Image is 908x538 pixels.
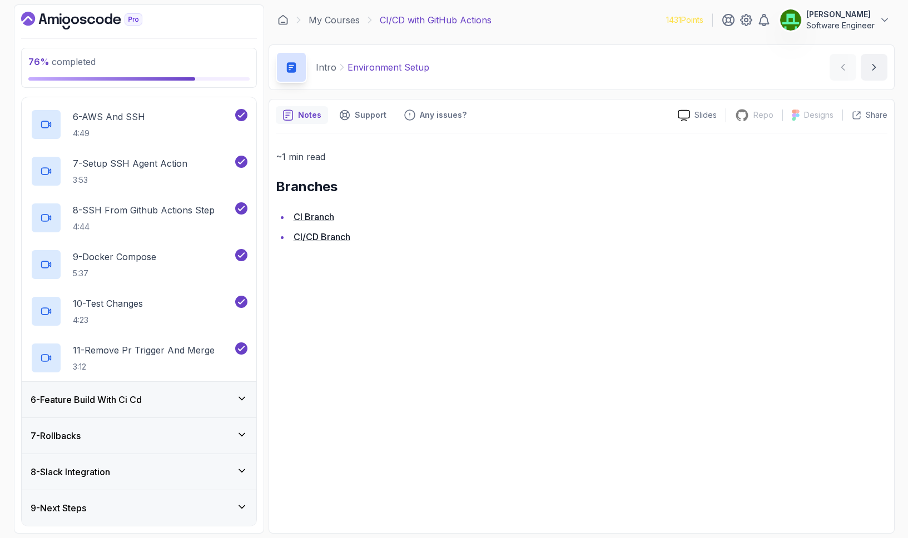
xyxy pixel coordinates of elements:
p: 8 - SSH From Github Actions Step [73,203,215,217]
button: 11-Remove Pr Trigger And Merge3:12 [31,342,247,373]
p: 3:12 [73,361,215,372]
p: Notes [298,109,321,121]
p: [PERSON_NAME] [806,9,875,20]
p: Any issues? [420,109,467,121]
span: completed [28,56,96,67]
a: CI Branch [294,211,334,222]
h3: 7 - Rollbacks [31,429,81,442]
p: 5:37 [73,268,156,279]
button: 10-Test Changes4:23 [31,296,247,327]
a: Slides [669,109,726,121]
img: user profile image [780,9,801,31]
button: 8-SSH From Github Actions Step4:44 [31,202,247,233]
p: 6 - AWS And SSH [73,110,145,123]
p: Share [866,109,887,121]
button: 7-Setup SSH Agent Action3:53 [31,156,247,187]
button: Share [842,109,887,121]
h3: 6 - Feature Build With Ci Cd [31,393,142,406]
p: Support [355,109,386,121]
a: My Courses [309,13,360,27]
p: 4:49 [73,128,145,139]
h3: 9 - Next Steps [31,501,86,515]
button: 9-Docker Compose5:37 [31,249,247,280]
p: Slides [694,109,717,121]
p: ~1 min read [276,149,887,165]
button: 6-AWS And SSH4:49 [31,109,247,140]
button: user profile image[PERSON_NAME]Software Engineer [780,9,890,31]
a: Dashboard [21,12,168,29]
p: CI/CD with GitHub Actions [380,13,492,27]
button: 8-Slack Integration [22,454,256,490]
p: 4:23 [73,315,143,326]
p: 9 - Docker Compose [73,250,156,263]
p: Software Engineer [806,20,875,31]
p: 7 - Setup SSH Agent Action [73,157,187,170]
button: Support button [333,106,393,124]
h3: 8 - Slack Integration [31,465,110,479]
h2: Branches [276,178,887,196]
button: Feedback button [398,106,473,124]
p: 1431 Points [666,14,703,26]
p: Repo [753,109,773,121]
p: Environment Setup [348,61,429,74]
button: 6-Feature Build With Ci Cd [22,382,256,417]
button: 9-Next Steps [22,490,256,526]
a: CI/CD Branch [294,231,350,242]
p: Intro [316,61,336,74]
button: 7-Rollbacks [22,418,256,454]
button: previous content [830,54,856,81]
p: Designs [804,109,833,121]
p: 10 - Test Changes [73,297,143,310]
p: 11 - Remove Pr Trigger And Merge [73,343,215,357]
p: 3:53 [73,175,187,186]
a: Dashboard [277,14,289,26]
span: 76 % [28,56,49,67]
p: 4:44 [73,221,215,232]
button: notes button [276,106,328,124]
button: next content [861,54,887,81]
